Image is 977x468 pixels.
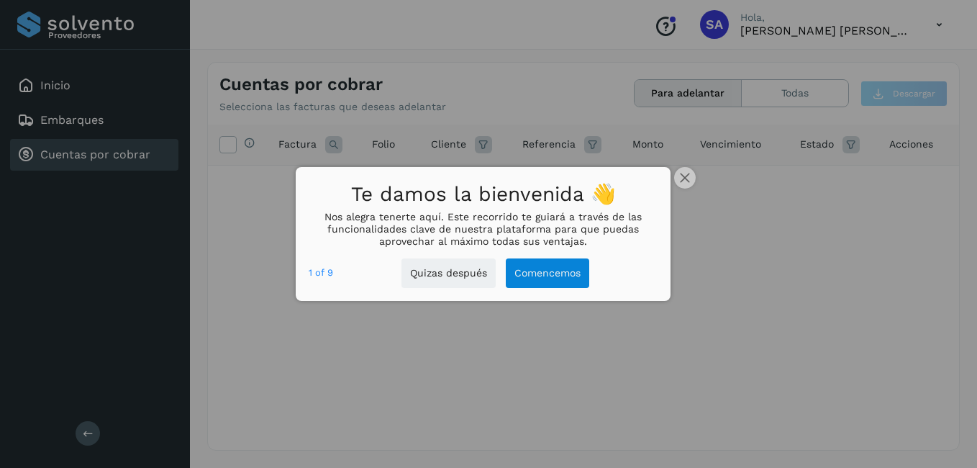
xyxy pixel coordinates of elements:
button: Quizas después [401,258,496,288]
button: close, [674,167,696,189]
div: step 1 of 9 [309,265,333,281]
div: 1 of 9 [309,265,333,281]
div: Te damos la bienvenida 👋Nos alegra tenerte aquí. Este recorrido te guiará a través de las funcion... [296,167,671,301]
p: Nos alegra tenerte aquí. Este recorrido te guiará a través de las funcionalidades clave de nuestr... [309,211,658,247]
button: Comencemos [506,258,589,288]
h1: Te damos la bienvenida 👋 [309,179,658,211]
